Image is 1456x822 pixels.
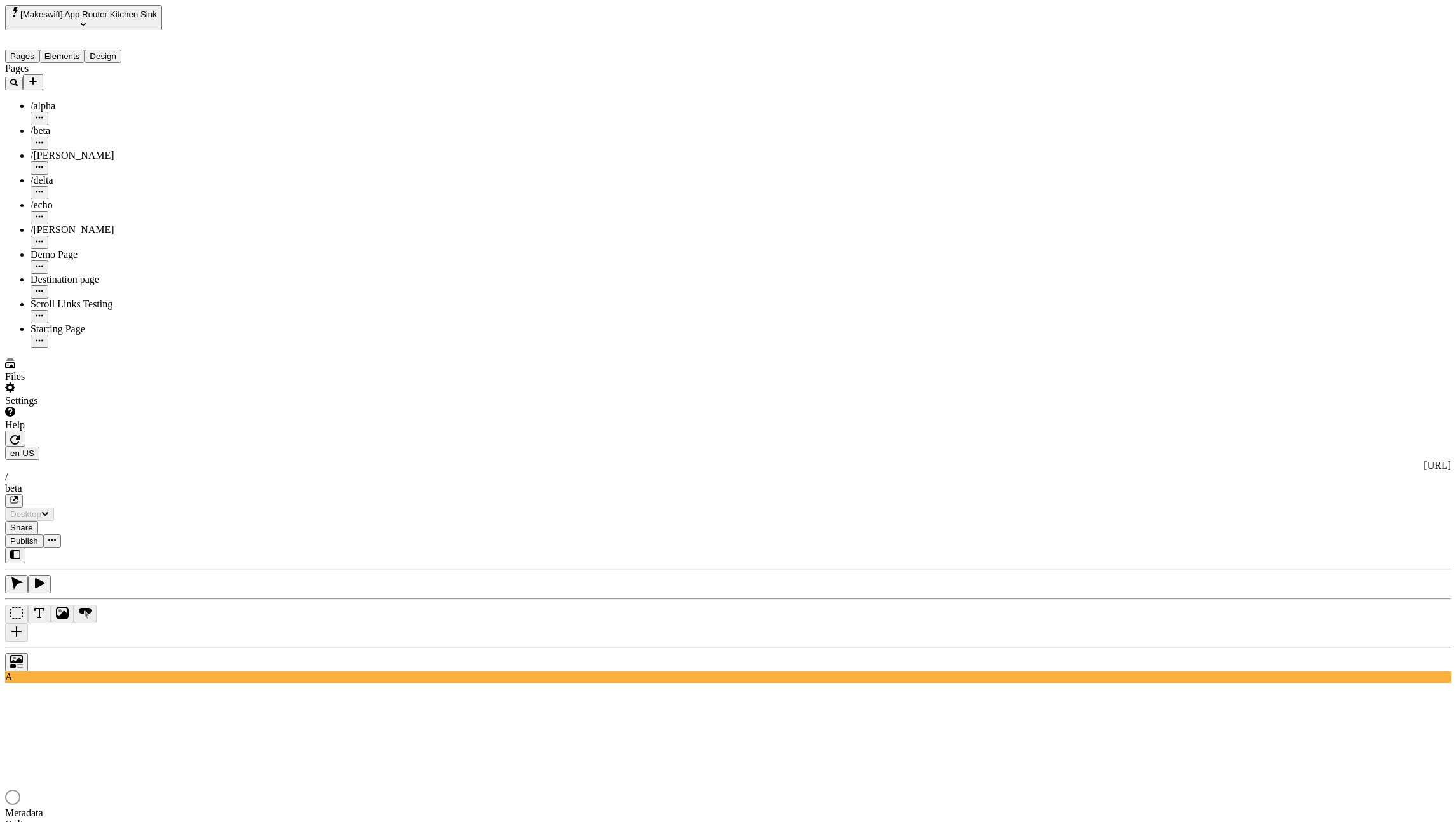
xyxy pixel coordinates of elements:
div: Files [5,371,181,382]
div: /alpha [31,100,181,112]
div: Help [5,419,181,431]
div: Metadata [5,807,158,819]
div: / [5,471,1451,483]
div: /beta [31,125,181,137]
div: A [5,671,1451,683]
div: /echo [31,199,181,211]
div: /[PERSON_NAME] [31,150,181,161]
button: Design [85,50,121,63]
span: Share [10,523,33,532]
span: Desktop [10,509,41,519]
button: Publish [5,534,43,548]
button: Image [51,605,74,623]
div: Starting Page [31,323,181,335]
div: Destination page [31,274,181,285]
button: Pages [5,50,39,63]
span: en-US [10,448,34,458]
button: Box [5,605,28,623]
button: Open locale picker [5,447,39,460]
div: beta [5,483,1451,494]
button: Text [28,605,51,623]
button: Desktop [5,508,54,521]
button: Button [74,605,97,623]
span: Publish [10,536,38,546]
button: Select site [5,5,162,30]
div: Demo Page [31,249,181,260]
div: [URL] [5,460,1451,471]
div: /delta [31,175,181,186]
div: Settings [5,395,181,407]
div: /[PERSON_NAME] [31,224,181,236]
div: Scroll Links Testing [31,299,181,310]
button: Share [5,521,38,534]
button: Elements [39,50,85,63]
span: [Makeswift] App Router Kitchen Sink [20,10,157,19]
button: Add new [23,74,43,90]
div: Pages [5,63,181,74]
